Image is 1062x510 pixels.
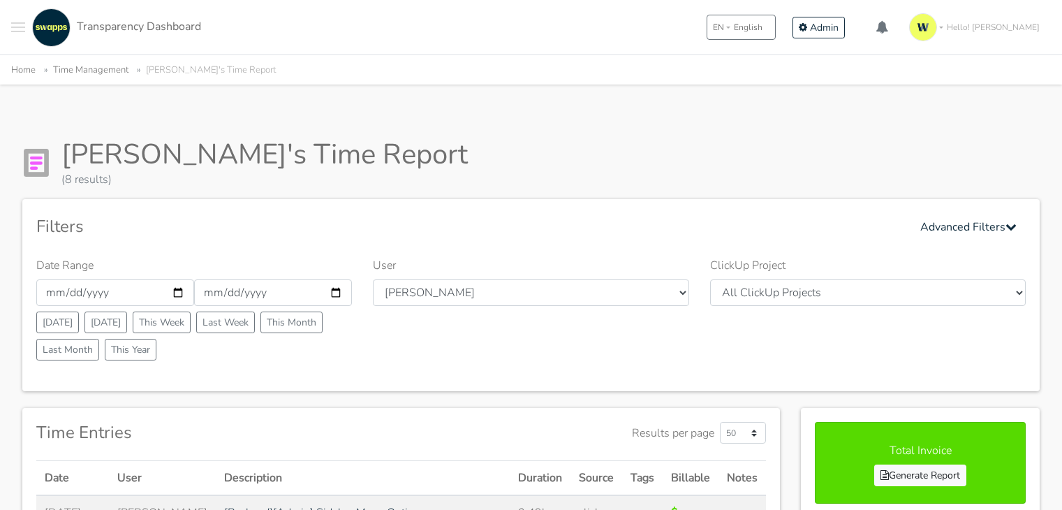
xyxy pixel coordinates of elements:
h1: [PERSON_NAME]'s Time Report [61,138,468,171]
th: Tags [622,461,663,496]
button: [DATE] [36,312,79,333]
th: Date [36,461,109,496]
a: Admin [792,17,845,38]
label: User [373,257,396,274]
th: Billable [663,461,718,496]
button: Last Month [36,339,99,360]
button: [DATE] [84,312,127,333]
button: Advanced Filters [911,213,1026,240]
span: Transparency Dashboard [77,19,201,34]
h4: Time Entries [36,423,132,443]
button: This Week [133,312,191,333]
button: This Year [105,339,156,360]
img: Report Icon [22,149,50,177]
button: Last Week [196,312,255,333]
img: isotipo-3-3e143c57.png [909,13,937,41]
th: User [109,461,216,496]
span: Hello! [PERSON_NAME] [947,21,1040,34]
button: This Month [260,312,323,333]
a: Home [11,64,36,76]
th: Duration [510,461,570,496]
img: swapps-linkedin-v2.jpg [32,8,71,47]
div: (8 results) [61,171,468,188]
button: Toggle navigation menu [11,8,25,47]
a: Hello! [PERSON_NAME] [904,8,1051,47]
a: Transparency Dashboard [29,8,201,47]
a: Time Management [53,64,128,76]
span: Admin [810,21,839,34]
a: Generate Report [874,465,966,486]
th: Description [216,461,510,496]
button: ENEnglish [707,15,776,40]
th: Notes [718,461,766,496]
h4: Filters [36,217,84,237]
label: Results per page [632,425,714,442]
li: [PERSON_NAME]'s Time Report [131,62,276,78]
th: Source [570,461,622,496]
span: English [734,21,762,34]
label: ClickUp Project [710,257,786,274]
p: Total Invoice [829,442,1011,459]
label: Date Range [36,257,94,274]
